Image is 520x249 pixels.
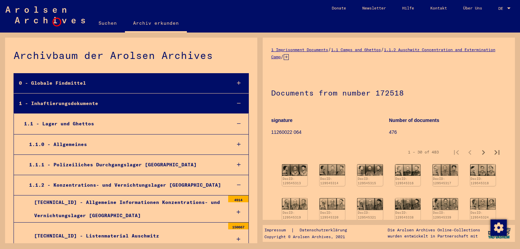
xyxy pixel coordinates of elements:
div: 1.1.2 - Konzentrations- und Vernichtungslager [GEOGRAPHIC_DATA] [24,179,225,192]
img: Arolsen_neg.svg [5,6,85,23]
p: Die Arolsen Archives Online-Collections [388,227,480,233]
a: 1.1 Camps and Ghettos [331,47,381,52]
div: [TECHNICAL_ID] - Allgemeine Informationen Konzentrations- und Vernichtungslager [GEOGRAPHIC_DATA] [29,196,225,222]
font: / [381,46,384,53]
div: Archivbaum der Arolsen Archives [14,48,249,63]
div: 1 - Inhaftierungsdokumente [14,97,225,110]
font: 476 [389,129,397,135]
div: 1.1.0 - Allgemeines [24,138,225,151]
img: 001.jpg [282,198,307,210]
img: 001.jpg [433,164,458,176]
div: 0 - Globale Findmittel [14,77,225,90]
img: 001.jpg [357,198,383,210]
img: 001.jpg [357,164,383,176]
font: / [281,54,284,60]
font: Documents from number 172518 [271,88,404,98]
div: 1.1 - Lager und Ghettos [19,117,225,130]
button: Next page [477,145,490,159]
img: 001.jpg [470,164,496,176]
a: DocID: 129545315 [358,177,376,185]
p: wurden entwickelt in Partnerschaft mit [388,233,480,239]
a: Datenschutzerklärung [294,227,355,234]
button: First page [450,145,463,159]
img: 001.jpg [470,198,496,209]
img: Zustimmung ändern [491,220,507,236]
a: DocID: 129545319 [283,211,301,219]
a: DocID: 129545316 [395,177,414,185]
a: Suchen [90,15,125,31]
a: Impressum [264,227,291,234]
font: Number of documents [389,118,439,123]
button: Previous page [463,145,477,159]
img: 001.jpg [282,164,307,176]
img: 001.jpg [320,164,345,175]
a: DocID: 129545339 [433,211,451,219]
img: yv_logo.png [486,225,512,242]
font: 11260022 064 [271,129,302,135]
img: 001.jpg [433,198,458,210]
a: DocID: 129545314 [320,177,339,185]
a: DocID: 129545338 [395,211,414,219]
font: 1 – 30 of 483 [408,149,439,154]
a: DocID: 129545317 [433,177,451,185]
div: 4914 [228,195,248,202]
span: DE [498,6,506,11]
button: Last page [490,145,504,159]
a: DocID: 129545320 [320,211,339,219]
div: [TECHNICAL_ID] - Listenmaterial Auschwitz [29,229,225,243]
img: 001.jpg [320,198,345,210]
a: DocID: 129545318 [471,177,489,185]
p: Copyright © Arolsen Archives, 2021 [264,234,355,240]
a: 1 Imprisonment Documents [271,47,328,52]
a: Archiv erkunden [125,15,187,33]
a: DocID: 129545321 [358,211,376,219]
font: / [328,46,331,53]
img: 001.jpg [395,164,420,176]
a: DocID: 129545324 [471,211,489,219]
font: signature [271,118,292,123]
div: 1.1.1 - Polizeiliches Durchgangslager [GEOGRAPHIC_DATA] [24,158,225,171]
div: 150667 [228,223,248,229]
img: 001.jpg [395,198,420,210]
a: DocID: 129545313 [283,177,301,185]
div: | [264,227,355,234]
